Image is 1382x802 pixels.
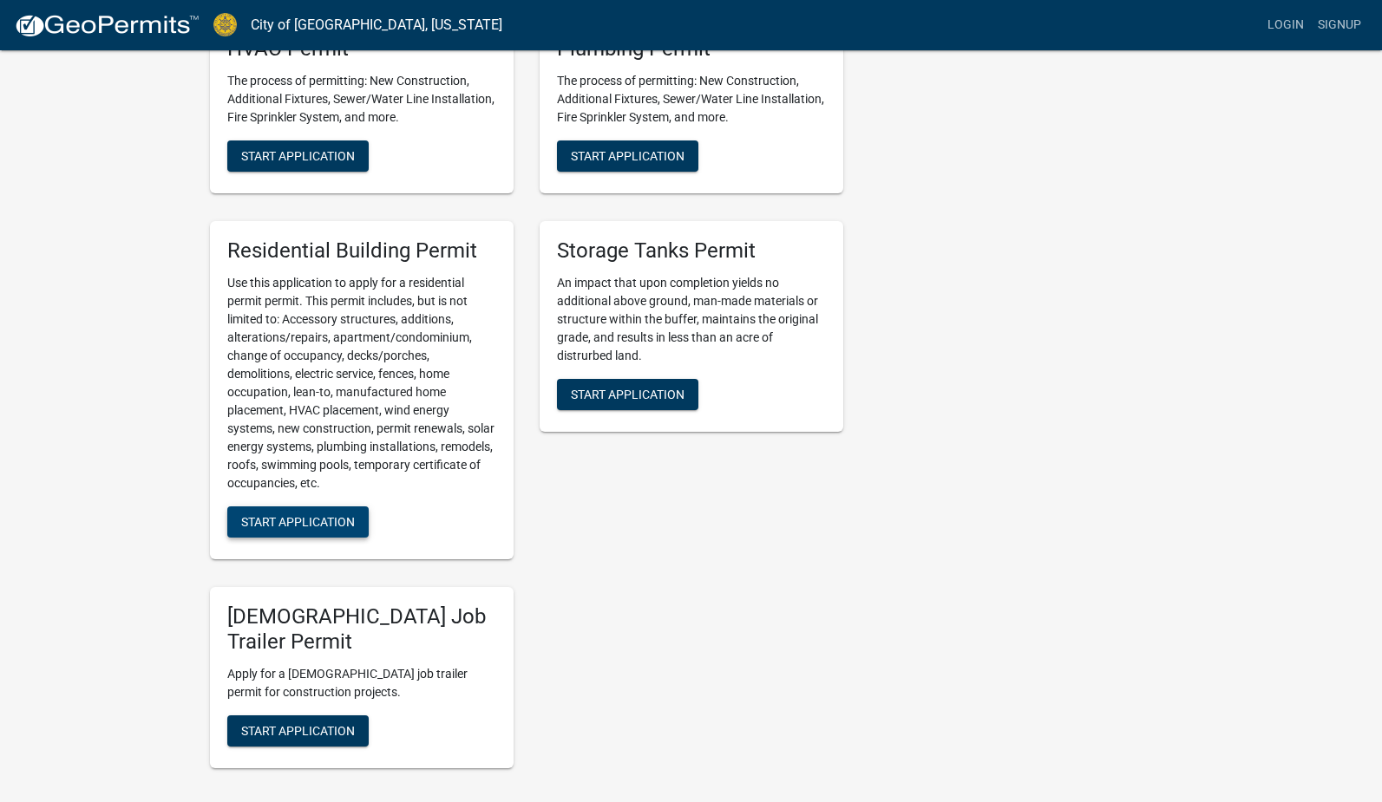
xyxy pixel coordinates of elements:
p: The process of permitting: New Construction, Additional Fixtures, Sewer/Water Line Installation, ... [557,72,826,127]
p: Apply for a [DEMOGRAPHIC_DATA] job trailer permit for construction projects. [227,665,496,701]
span: Start Application [571,387,684,401]
a: Signup [1311,9,1368,42]
button: Start Application [227,140,369,172]
a: Login [1261,9,1311,42]
p: Use this application to apply for a residential permit permit. This permit includes, but is not l... [227,274,496,492]
h5: Residential Building Permit [227,238,496,264]
p: An impact that upon completion yields no additional above ground, man-made materials or structure... [557,274,826,365]
h5: [DEMOGRAPHIC_DATA] Job Trailer Permit [227,604,496,655]
img: City of Jeffersonville, Indiana [213,13,237,36]
button: Start Application [557,140,698,172]
p: The process of permitting: New Construction, Additional Fixtures, Sewer/Water Line Installation, ... [227,72,496,127]
button: Start Application [227,715,369,747]
button: Start Application [227,506,369,538]
span: Start Application [241,514,355,528]
span: Start Application [241,723,355,737]
h5: Storage Tanks Permit [557,238,826,264]
a: City of [GEOGRAPHIC_DATA], [US_STATE] [251,10,502,40]
span: Start Application [241,149,355,163]
button: Start Application [557,379,698,410]
span: Start Application [571,149,684,163]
